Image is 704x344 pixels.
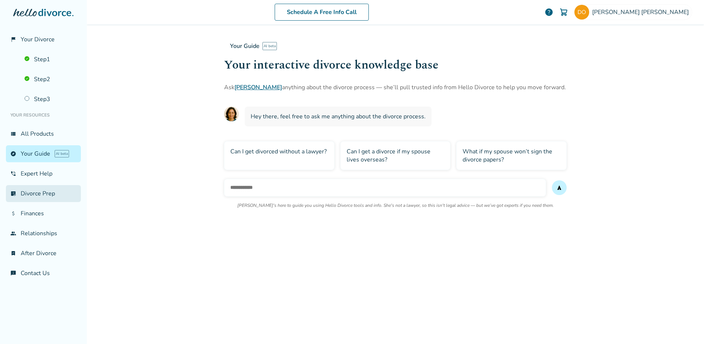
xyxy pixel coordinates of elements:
a: help [545,8,553,17]
span: Hey there, feel free to ask me anything about the divorce process. [251,112,426,121]
span: phone_in_talk [10,171,16,177]
img: Cart [559,8,568,17]
span: bookmark_check [10,250,16,256]
p: [PERSON_NAME]'s here to guide you using Hello Divorce tools and info. She's not a lawyer, so this... [237,202,554,208]
a: Schedule A Free Info Call [275,4,369,21]
a: phone_in_talkExpert Help [6,165,81,182]
a: attach_moneyFinances [6,205,81,222]
span: attach_money [10,211,16,216]
a: Step3 [20,91,81,108]
img: AI Assistant [224,107,239,121]
span: Your Guide [230,42,260,50]
div: Can I get a divorce if my spouse lives overseas? [340,141,451,170]
button: send [552,180,567,195]
h1: Your interactive divorce knowledge base [224,56,567,74]
iframe: Chat Widget [667,309,704,344]
div: What if my spouse won’t sign the divorce papers? [456,141,567,170]
a: view_listAll Products [6,125,81,142]
a: Step1 [20,51,81,68]
span: AI beta [55,150,69,157]
span: [PERSON_NAME] [PERSON_NAME] [592,8,692,16]
li: Your Resources [6,108,81,122]
span: explore [10,151,16,157]
a: list_alt_checkDivorce Prep [6,185,81,202]
span: chat_info [10,270,16,276]
p: Ask anything about the divorce process — she’ll pull trusted info from Hello Divorce to help you ... [224,83,567,92]
span: flag_2 [10,37,16,42]
span: Your Divorce [21,35,55,44]
a: bookmark_checkAfter Divorce [6,245,81,262]
a: chat_infoContact Us [6,265,81,282]
a: exploreYour GuideAI beta [6,145,81,162]
a: groupRelationships [6,225,81,242]
div: Can I get divorced without a lawyer? [224,141,334,170]
span: send [556,185,562,191]
a: flag_2Your Divorce [6,31,81,48]
img: davidzolson@gmail.com [574,5,589,20]
span: AI beta [262,42,277,50]
span: view_list [10,131,16,137]
span: list_alt_check [10,191,16,197]
span: group [10,230,16,236]
a: Step2 [20,71,81,88]
a: [PERSON_NAME] [234,83,282,91]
